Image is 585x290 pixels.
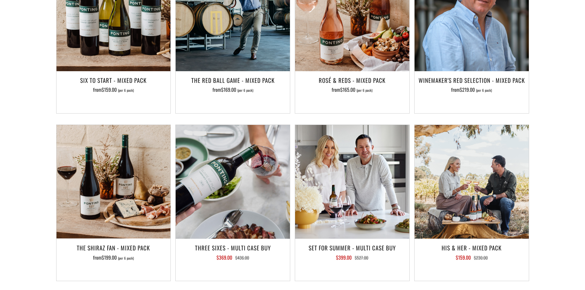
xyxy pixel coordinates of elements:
[102,86,117,93] span: $159.00
[456,254,471,261] span: $159.00
[298,75,406,85] h3: Rosé & Reds - Mixed Pack
[295,242,409,273] a: Set For Summer - Multi Case Buy $399.00 $527.00
[357,89,372,92] span: (per 6 pack)
[474,254,488,261] span: $230.00
[176,75,290,106] a: The Red Ball Game - Mixed Pack from$169.00 (per 6 pack)
[340,86,355,93] span: $165.00
[213,86,253,93] span: from
[57,242,171,273] a: The Shiraz Fan - Mixed Pack from$199.00 (per 6 pack)
[93,86,134,93] span: from
[102,254,117,261] span: $199.00
[179,242,287,253] h3: Three Sixes - Multi Case Buy
[216,254,232,261] span: $369.00
[451,86,492,93] span: from
[298,242,406,253] h3: Set For Summer - Multi Case Buy
[460,86,475,93] span: $219.00
[476,89,492,92] span: (per 6 pack)
[355,254,368,261] span: $527.00
[221,86,236,93] span: $169.00
[237,89,253,92] span: (per 6 pack)
[418,242,526,253] h3: His & Her - Mixed Pack
[415,75,529,106] a: Winemaker's Red Selection - Mixed Pack from$219.00 (per 6 pack)
[93,254,134,261] span: from
[60,242,168,253] h3: The Shiraz Fan - Mixed Pack
[118,257,134,260] span: (per 6 pack)
[60,75,168,85] h3: Six To Start - Mixed Pack
[179,75,287,85] h3: The Red Ball Game - Mixed Pack
[418,75,526,85] h3: Winemaker's Red Selection - Mixed Pack
[415,242,529,273] a: His & Her - Mixed Pack $159.00 $230.00
[57,75,171,106] a: Six To Start - Mixed Pack from$159.00 (per 6 pack)
[235,254,249,261] span: $436.00
[176,242,290,273] a: Three Sixes - Multi Case Buy $369.00 $436.00
[295,75,409,106] a: Rosé & Reds - Mixed Pack from$165.00 (per 6 pack)
[332,86,372,93] span: from
[336,254,352,261] span: $399.00
[118,89,134,92] span: (per 6 pack)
